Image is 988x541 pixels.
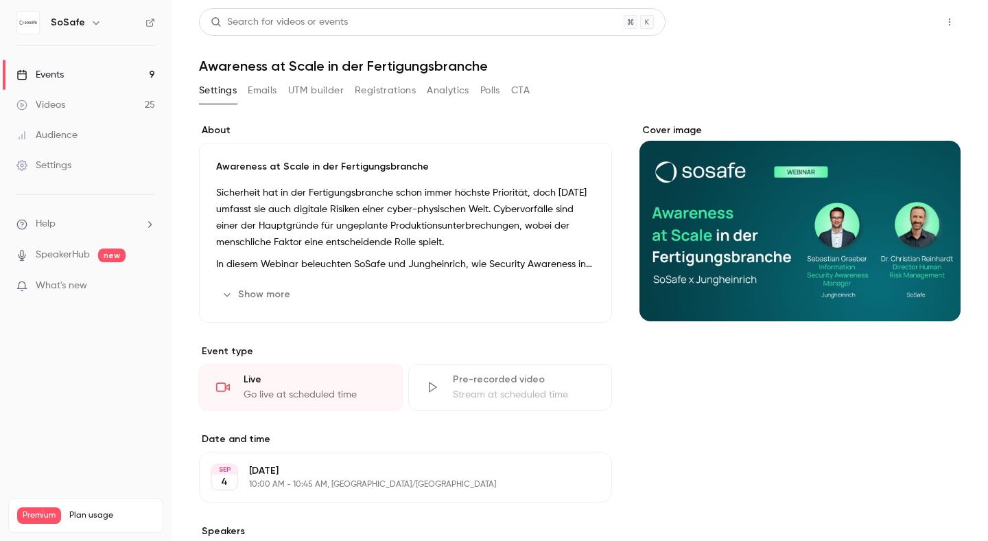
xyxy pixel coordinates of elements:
[249,464,539,478] p: [DATE]
[249,479,539,490] p: 10:00 AM - 10:45 AM, [GEOGRAPHIC_DATA]/[GEOGRAPHIC_DATA]
[17,507,61,524] span: Premium
[211,15,348,30] div: Search for videos or events
[873,8,928,36] button: Share
[248,80,277,102] button: Emails
[244,373,386,387] div: Live
[511,80,530,102] button: CTA
[199,525,612,538] label: Speakers
[221,475,228,489] p: 4
[216,185,595,251] p: Sicherheit hat in der Fertigungsbranche schon immer höchste Priorität, doch [DATE] umfasst sie au...
[139,280,155,292] iframe: Noticeable Trigger
[355,80,416,102] button: Registrations
[199,433,612,446] label: Date and time
[199,58,961,74] h1: Awareness at Scale in der Fertigungsbranche
[16,68,64,82] div: Events
[36,248,90,262] a: SpeakerHub
[199,124,612,137] label: About
[408,364,612,411] div: Pre-recorded videoStream at scheduled time
[199,345,612,358] p: Event type
[639,124,961,321] section: Cover image
[244,388,386,402] div: Go live at scheduled time
[288,80,344,102] button: UTM builder
[16,159,71,172] div: Settings
[16,98,65,112] div: Videos
[17,12,39,34] img: SoSafe
[36,279,87,293] span: What's new
[212,465,237,474] div: SEP
[199,80,237,102] button: Settings
[51,16,85,30] h6: SoSafe
[453,388,595,402] div: Stream at scheduled time
[216,256,595,273] p: In diesem Webinar beleuchten SoSafe und Jungheinrich, wie Security Awareness in einem produzieren...
[69,510,154,521] span: Plan usage
[216,160,595,174] p: Awareness at Scale in der Fertigungsbranche
[98,249,126,262] span: new
[216,284,298,306] button: Show more
[36,217,56,231] span: Help
[480,80,500,102] button: Polls
[16,217,155,231] li: help-dropdown-opener
[639,124,961,137] label: Cover image
[199,364,403,411] div: LiveGo live at scheduled time
[427,80,469,102] button: Analytics
[16,128,78,142] div: Audience
[453,373,595,387] div: Pre-recorded video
